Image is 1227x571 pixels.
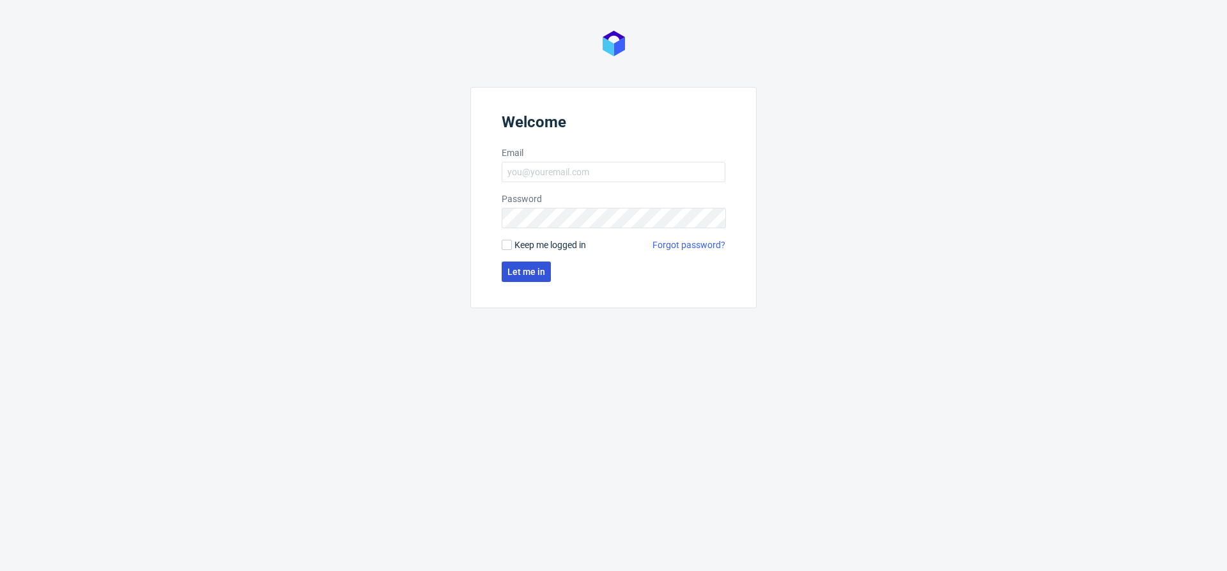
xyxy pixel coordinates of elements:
[502,192,725,205] label: Password
[502,262,551,282] button: Let me in
[507,267,545,276] span: Let me in
[514,239,586,251] span: Keep me logged in
[502,146,725,159] label: Email
[502,162,725,182] input: you@youremail.com
[502,113,725,136] header: Welcome
[652,239,725,251] a: Forgot password?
